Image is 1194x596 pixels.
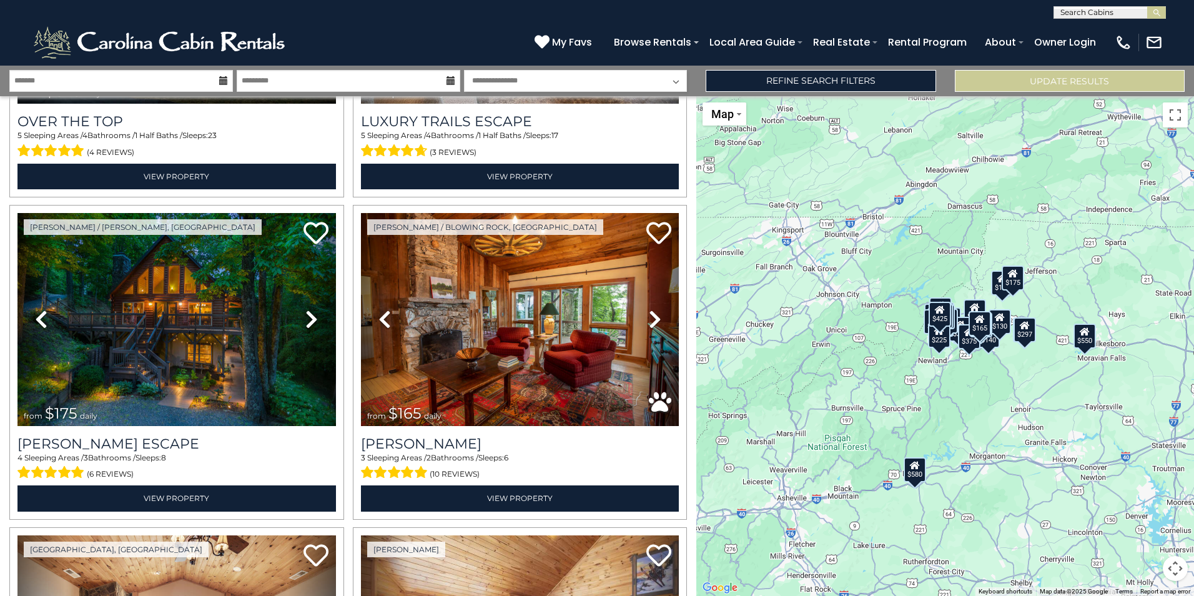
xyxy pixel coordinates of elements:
div: $130 [989,309,1011,334]
a: Report a map error [1140,588,1190,595]
span: Map [711,107,734,121]
a: [PERSON_NAME] [361,435,679,452]
span: 17 [551,131,558,140]
div: $165 [969,311,991,336]
div: Sleeping Areas / Bathrooms / Sleeps: [361,130,679,160]
div: $175 [990,271,1013,296]
div: $230 [949,317,971,342]
div: $140 [977,323,1000,348]
a: Add to favorites [303,221,328,247]
a: [PERSON_NAME] [367,542,445,557]
h3: Todd Escape [17,435,336,452]
a: [PERSON_NAME] / [PERSON_NAME], [GEOGRAPHIC_DATA] [24,219,262,235]
div: $225 [928,323,950,348]
span: from [24,411,42,420]
a: [PERSON_NAME] / Blowing Rock, [GEOGRAPHIC_DATA] [367,219,603,235]
a: Rental Program [882,31,973,53]
a: My Favs [535,34,595,51]
span: 8 [161,453,166,462]
div: $125 [929,297,952,322]
a: Add to favorites [303,543,328,570]
a: Real Estate [807,31,876,53]
a: [GEOGRAPHIC_DATA], [GEOGRAPHIC_DATA] [24,542,209,557]
span: 5 [17,131,22,140]
span: (10 reviews) [430,466,480,482]
a: Terms (opens in new tab) [1115,588,1133,595]
span: 3 [84,453,88,462]
span: (4 reviews) [87,144,134,161]
span: 4 [426,131,431,140]
a: View Property [361,485,679,511]
span: (3 reviews) [430,144,476,161]
div: Sleeping Areas / Bathrooms / Sleeps: [361,452,679,482]
img: thumbnail_168627805.jpeg [17,213,336,426]
button: Map camera controls [1163,556,1188,581]
div: $349 [964,299,986,324]
button: Toggle fullscreen view [1163,102,1188,127]
div: $230 [924,309,946,334]
span: daily [424,411,442,420]
div: Sleeping Areas / Bathrooms / Sleeps: [17,130,336,160]
div: $165 [932,304,954,329]
a: Local Area Guide [703,31,801,53]
span: from [367,411,386,420]
div: $535 [930,304,952,329]
span: 5 [361,131,365,140]
span: 2 [427,453,431,462]
a: About [979,31,1022,53]
a: View Property [17,164,336,189]
a: Open this area in Google Maps (opens a new window) [699,580,741,596]
span: 4 [82,131,87,140]
span: 4 [17,453,22,462]
div: $215 [935,309,958,334]
a: Refine Search Filters [706,70,935,92]
span: 3 [361,453,365,462]
span: $175 [45,404,77,422]
img: Google [699,580,741,596]
a: Luxury Trails Escape [361,113,679,130]
span: daily [80,411,97,420]
img: mail-regular-white.png [1145,34,1163,51]
div: $580 [904,457,926,482]
a: View Property [17,485,336,511]
div: Sleeping Areas / Bathrooms / Sleeps: [17,452,336,482]
span: Map data ©2025 Google [1040,588,1108,595]
span: 6 [504,453,508,462]
a: Over The Top [17,113,336,130]
h3: Azalea Hill [361,435,679,452]
span: My Favs [552,34,592,50]
a: View Property [361,164,679,189]
span: 1 Half Baths / [478,131,526,140]
div: $375 [957,324,980,349]
button: Update Results [955,70,1185,92]
div: $550 [1073,324,1096,349]
img: White-1-2.png [31,24,290,61]
span: 23 [208,131,217,140]
a: Add to favorites [646,543,671,570]
div: $297 [1013,317,1035,342]
button: Keyboard shortcuts [979,587,1032,596]
div: $175 [1001,266,1024,291]
a: Owner Login [1028,31,1102,53]
span: (6 reviews) [87,466,134,482]
img: thumbnail_163277858.jpeg [361,213,679,426]
a: Browse Rentals [608,31,698,53]
div: $425 [929,302,951,327]
span: 1 Half Baths / [135,131,182,140]
img: phone-regular-white.png [1115,34,1132,51]
div: $480 [969,312,992,337]
button: Change map style [703,102,746,126]
a: [PERSON_NAME] Escape [17,435,336,452]
span: $165 [388,404,422,422]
